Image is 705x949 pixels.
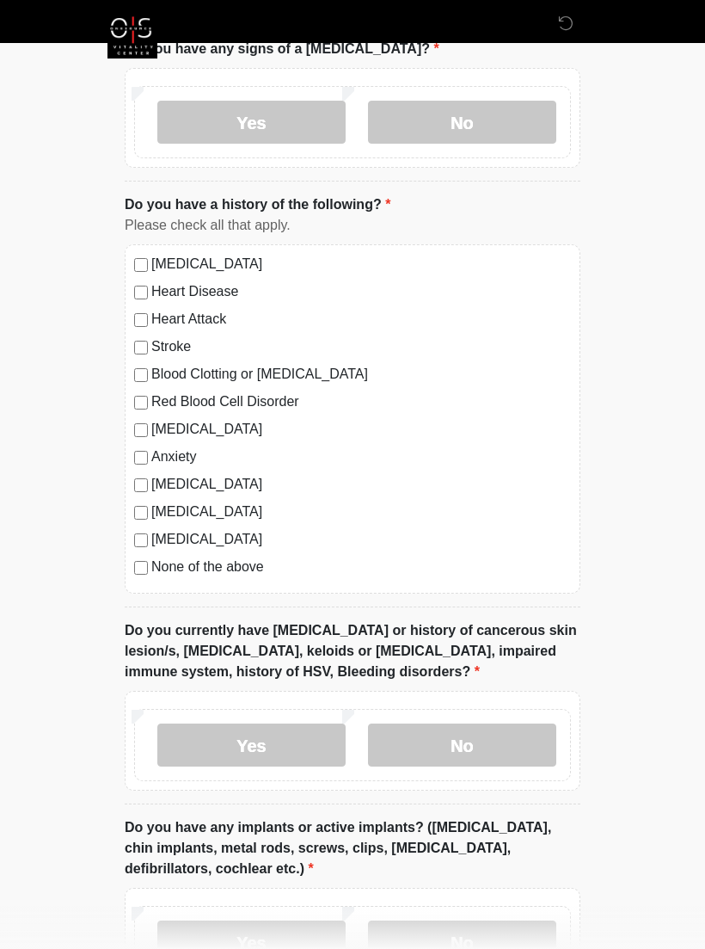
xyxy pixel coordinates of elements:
label: None of the above [151,557,571,577]
label: Yes [157,724,346,767]
label: [MEDICAL_DATA] [151,474,571,495]
input: None of the above [134,561,148,575]
input: Heart Attack [134,313,148,327]
label: [MEDICAL_DATA] [151,502,571,522]
label: Do you have a history of the following? [125,194,390,215]
input: Anxiety [134,451,148,465]
label: No [368,724,556,767]
label: Heart Attack [151,309,571,330]
label: Do you have any implants or active implants? ([MEDICAL_DATA], chin implants, metal rods, screws, ... [125,817,580,879]
label: [MEDICAL_DATA] [151,419,571,440]
label: Heart Disease [151,281,571,302]
label: Blood Clotting or [MEDICAL_DATA] [151,364,571,385]
label: No [368,101,556,144]
input: Stroke [134,341,148,354]
input: Blood Clotting or [MEDICAL_DATA] [134,368,148,382]
input: [MEDICAL_DATA] [134,506,148,520]
input: Heart Disease [134,286,148,299]
label: Do you currently have [MEDICAL_DATA] or history of cancerous skin lesion/s, [MEDICAL_DATA], keloi... [125,620,580,682]
label: Anxiety [151,447,571,467]
input: [MEDICAL_DATA] [134,258,148,272]
label: [MEDICAL_DATA] [151,254,571,274]
input: [MEDICAL_DATA] [134,533,148,547]
input: Red Blood Cell Disorder [134,396,148,410]
label: Stroke [151,336,571,357]
img: OneSource Vitality Logo [107,13,157,59]
label: Red Blood Cell Disorder [151,391,571,412]
div: Please check all that apply. [125,215,580,236]
label: Yes [157,101,346,144]
label: [MEDICAL_DATA] [151,529,571,550]
input: [MEDICAL_DATA] [134,478,148,492]
input: [MEDICAL_DATA] [134,423,148,437]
